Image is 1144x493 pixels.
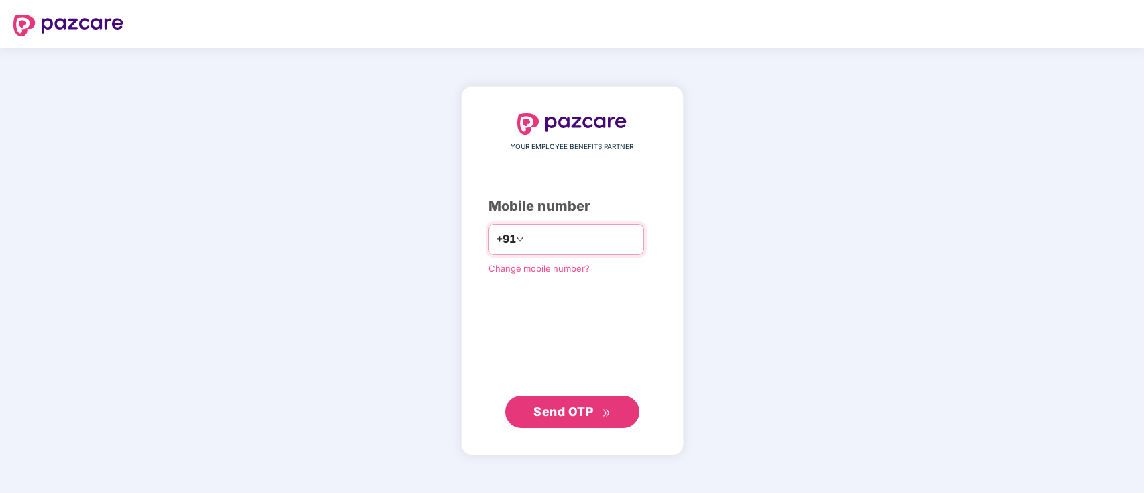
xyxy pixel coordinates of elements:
[516,235,524,243] span: down
[602,408,611,417] span: double-right
[517,113,627,135] img: logo
[505,396,639,428] button: Send OTPdouble-right
[533,404,593,419] span: Send OTP
[496,231,516,248] span: +91
[511,142,633,152] span: YOUR EMPLOYEE BENEFITS PARTNER
[488,263,590,274] a: Change mobile number?
[13,15,123,36] img: logo
[488,196,656,217] div: Mobile number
